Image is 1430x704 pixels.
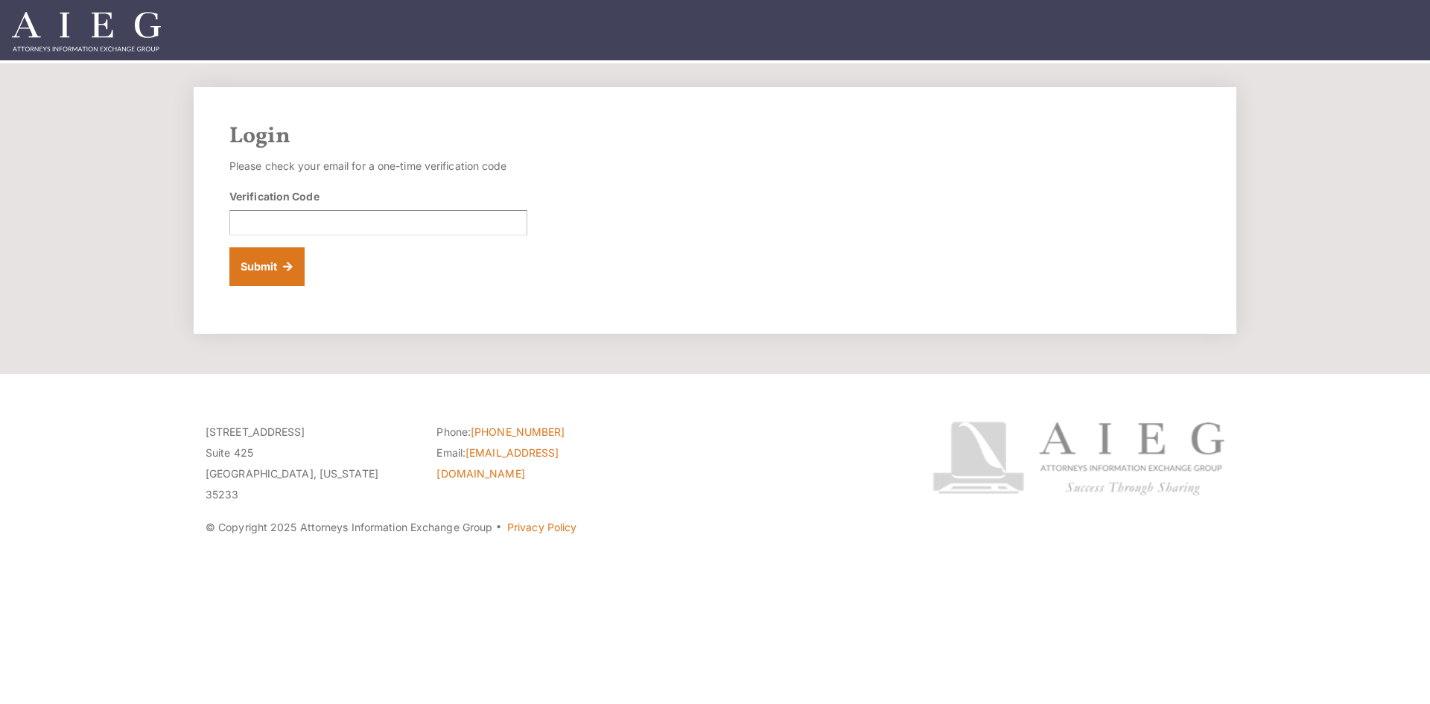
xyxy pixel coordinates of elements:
h2: Login [229,123,1201,150]
a: Privacy Policy [507,521,576,533]
li: Phone: [436,422,645,443]
a: [PHONE_NUMBER] [471,425,565,438]
p: Please check your email for a one-time verification code [229,156,527,177]
img: Attorneys Information Exchange Group [12,12,161,51]
img: Attorneys Information Exchange Group logo [932,422,1224,495]
a: [EMAIL_ADDRESS][DOMAIN_NAME] [436,446,559,480]
span: · [495,527,502,534]
p: [STREET_ADDRESS] Suite 425 [GEOGRAPHIC_DATA], [US_STATE] 35233 [206,422,414,505]
p: © Copyright 2025 Attorneys Information Exchange Group [206,517,877,538]
li: Email: [436,443,645,484]
label: Verification Code [229,188,320,204]
button: Submit [229,247,305,286]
